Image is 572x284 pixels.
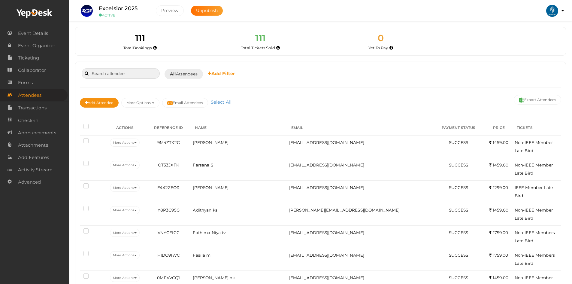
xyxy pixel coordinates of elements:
[449,140,468,145] span: SUCCESS
[489,140,508,145] span: 1459.00
[193,185,228,190] span: [PERSON_NAME]
[489,208,508,212] span: 1459.00
[432,121,485,136] th: PAYMENT STATUS
[82,68,160,79] input: Search attendee
[18,127,56,139] span: Announcements
[276,46,280,50] i: Total number of tickets sold
[157,275,180,280] span: 0MFVVCQ1
[368,45,388,50] span: Yet To Pay
[153,46,157,50] i: Total number of bookings
[170,71,176,77] b: All
[135,32,145,44] span: 111
[191,6,223,16] button: Unpublish
[18,64,46,76] span: Collaborator
[193,230,225,235] span: Fathima Niya tv
[209,99,233,105] a: Select All
[157,253,180,258] span: HIDQ9IWC
[18,52,39,64] span: Ticketing
[489,253,508,258] span: 1759.00
[110,206,140,214] button: More Actions
[110,251,140,259] button: More Actions
[193,253,210,258] span: Fasila m
[193,208,217,212] span: Adithyan ks
[289,253,364,258] span: [EMAIL_ADDRESS][DOMAIN_NAME]
[157,140,180,145] span: 9M4ZTX2C
[104,121,146,136] th: ACTIONS
[389,46,393,50] i: Accepted and yet to make payment
[289,230,364,235] span: [EMAIL_ADDRESS][DOMAIN_NAME]
[289,185,364,190] span: [EMAIL_ADDRESS][DOMAIN_NAME]
[18,139,48,151] span: Attachments
[449,230,468,235] span: SUCCESS
[489,163,508,167] span: 1459.00
[18,176,41,188] span: Advanced
[289,275,364,280] span: [EMAIL_ADDRESS][DOMAIN_NAME]
[489,230,508,235] span: 1759.00
[208,71,235,76] b: Add Filter
[378,32,384,44] span: 0
[193,140,228,145] span: [PERSON_NAME]
[485,121,513,136] th: PRICE
[515,230,555,243] span: Non-IEEE Members Late Bird
[110,274,140,282] button: More Actions
[18,102,47,114] span: Transactions
[110,184,140,192] button: More Actions
[156,5,184,16] button: Preview
[449,185,468,190] span: SUCCESS
[121,98,159,108] button: More Options
[255,32,265,44] span: 111
[18,151,49,163] span: Add Features
[515,253,555,266] span: Non-IEEE Members Late Bird
[196,8,218,13] span: Unpublish
[167,100,173,106] img: mail-filled.svg
[519,97,524,103] img: excel.svg
[18,89,41,101] span: Attendees
[170,71,198,77] span: Attendees
[449,163,468,167] span: SUCCESS
[133,45,152,50] span: Bookings
[546,5,558,17] img: ACg8ocIlr20kWlusTYDilfQwsc9vjOYCKrm0LB8zShf3GP8Yo5bmpMCa=s100
[158,163,179,167] span: OT33JXFK
[110,139,140,147] button: More Actions
[123,45,152,50] span: Total
[515,185,553,198] span: IEEE Member Late Bird
[158,230,180,235] span: VNYCEICC
[289,163,364,167] span: [EMAIL_ADDRESS][DOMAIN_NAME]
[514,95,561,105] button: Export Attendees
[18,115,38,127] span: Check-in
[515,140,553,153] span: Non-IEEE Member Late Bird
[157,185,180,190] span: E442ZEOR
[99,13,147,17] small: ACTIVE
[449,275,468,280] span: SUCCESS
[110,229,140,237] button: More Actions
[449,208,468,212] span: SUCCESS
[80,98,119,108] button: Add Attendee
[513,121,561,136] th: TICKETS
[193,275,235,280] span: [PERSON_NAME] ok
[289,140,364,145] span: [EMAIL_ADDRESS][DOMAIN_NAME]
[489,275,508,280] span: 1459.00
[241,45,275,50] span: Total Tickets Sold
[289,208,400,212] span: [PERSON_NAME][EMAIL_ADDRESS][DOMAIN_NAME]
[154,125,183,130] span: REFERENCE ID
[18,40,55,52] span: Event Organizer
[191,121,287,136] th: NAME
[18,77,33,89] span: Forms
[162,98,208,108] button: Email Attendees
[18,164,53,176] span: Activity Stream
[515,163,553,176] span: Non-IEEE Member Late Bird
[515,208,553,221] span: Non-IEEE Member Late Bird
[99,4,138,13] label: Excelsior 2025
[18,27,48,39] span: Event Details
[158,208,180,212] span: Y8P3G95G
[193,163,213,167] span: Farsana S
[110,161,140,169] button: More Actions
[489,185,508,190] span: 1299.00
[288,121,432,136] th: EMAIL
[81,5,93,17] img: IIZWXVCU_small.png
[449,253,468,258] span: SUCCESS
